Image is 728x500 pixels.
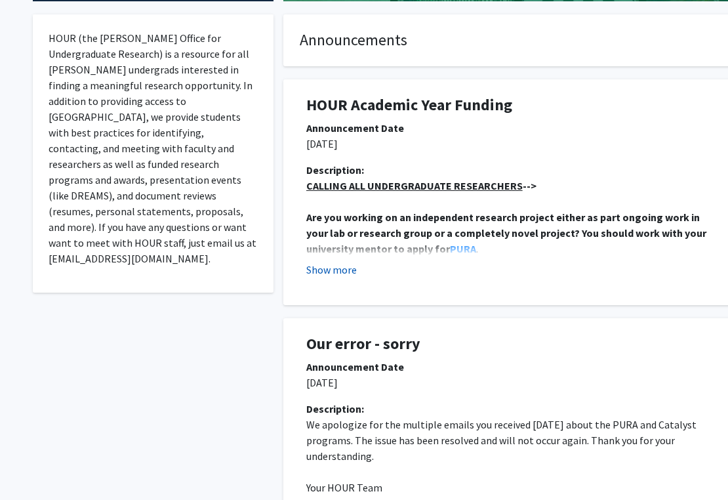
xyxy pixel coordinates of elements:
strong: Are you working on an independent research project either as part ongoing work in your lab or res... [306,211,708,255]
p: . [306,209,721,257]
h4: Announcements [300,31,728,50]
div: Announcement Date [306,120,721,136]
a: PURA [450,242,476,255]
div: Description: [306,401,721,417]
button: Show more [306,262,357,278]
u: CALLING ALL UNDERGRADUATE RESEARCHERS [306,179,523,192]
h1: HOUR Academic Year Funding [306,96,721,115]
iframe: Chat [10,441,56,490]
h1: Our error - sorry [306,335,721,354]
p: [DATE] [306,136,721,152]
p: HOUR (the [PERSON_NAME] Office for Undergraduate Research) is a resource for all [PERSON_NAME] un... [49,30,258,266]
div: Announcement Date [306,359,721,375]
p: Your HOUR Team [306,480,721,495]
p: [DATE] [306,375,721,390]
div: Description: [306,162,721,178]
strong: --> [306,179,536,192]
p: We apologize for the multiple emails you received [DATE] about the PURA and Catalyst programs. Th... [306,417,721,464]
